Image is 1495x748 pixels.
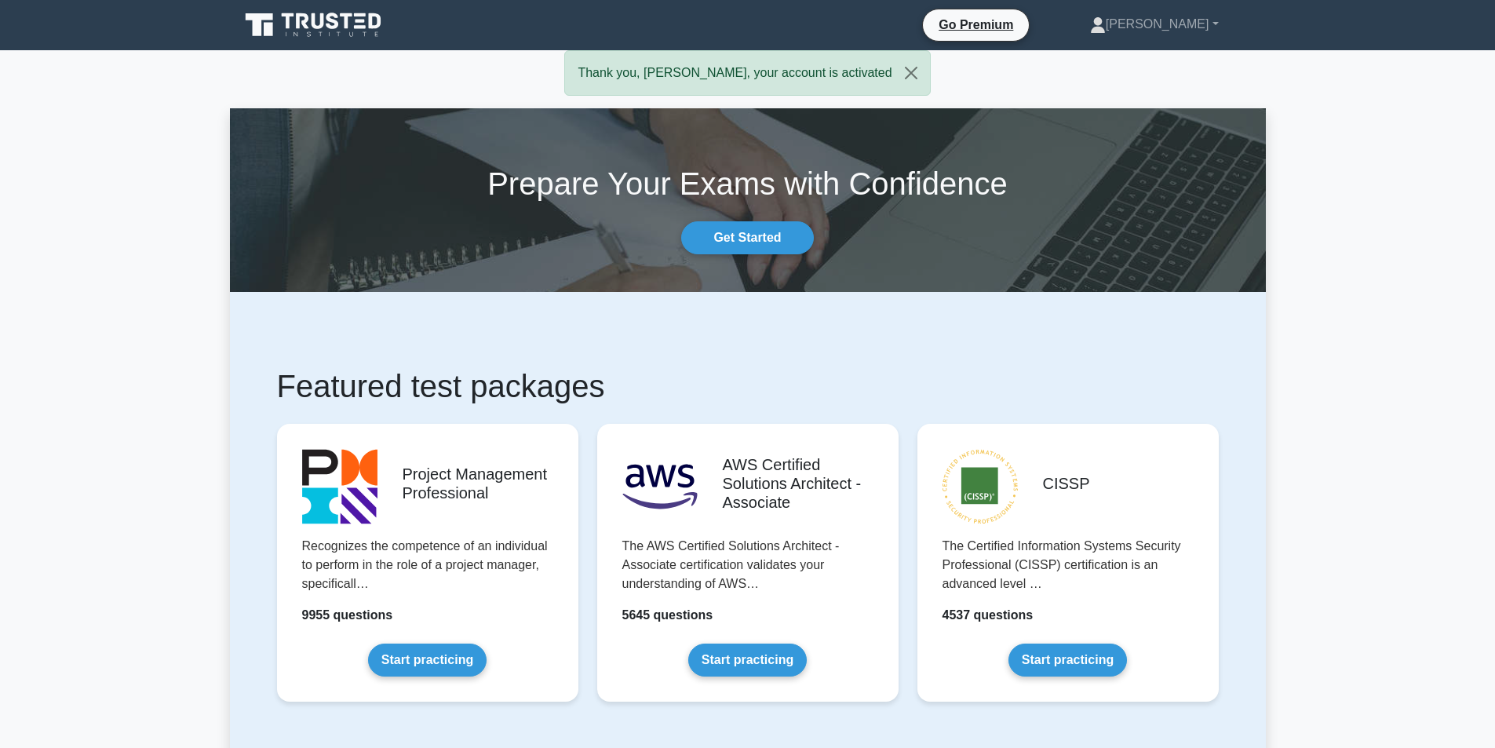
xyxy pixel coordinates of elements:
[892,51,930,95] button: Close
[681,221,813,254] a: Get Started
[277,367,1219,405] h1: Featured test packages
[929,15,1023,35] a: Go Premium
[368,644,487,677] a: Start practicing
[1052,9,1256,40] a: [PERSON_NAME]
[230,165,1266,203] h1: Prepare Your Exams with Confidence
[1008,644,1127,677] a: Start practicing
[688,644,807,677] a: Start practicing
[564,50,930,96] div: Thank you, [PERSON_NAME], your account is activated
